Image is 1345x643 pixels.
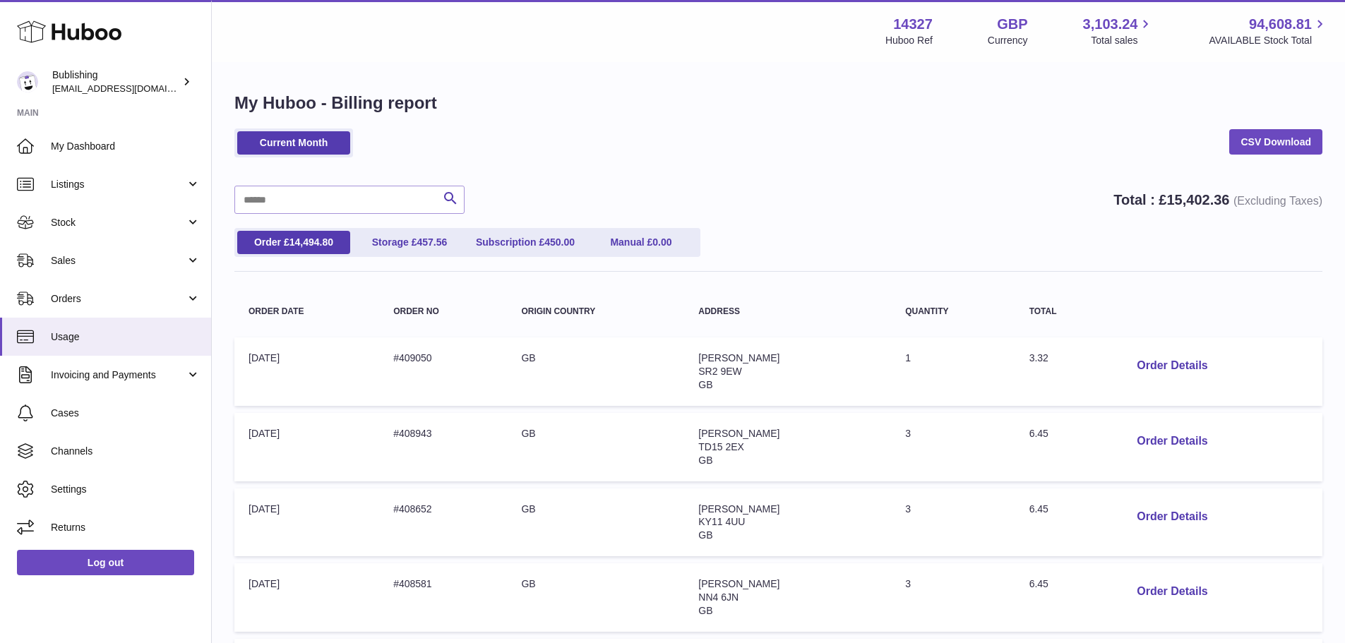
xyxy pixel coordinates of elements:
[234,488,379,557] td: [DATE]
[891,293,1015,330] th: Quantity
[234,92,1322,114] h1: My Huboo - Billing report
[234,293,379,330] th: Order Date
[1125,427,1219,456] button: Order Details
[698,441,744,452] span: TD15 2EX
[1015,293,1112,330] th: Total
[1209,34,1328,47] span: AVAILABLE Stock Total
[891,563,1015,632] td: 3
[353,231,466,254] a: Storage £457.56
[1125,351,1219,380] button: Order Details
[1229,129,1322,155] a: CSV Download
[51,140,201,153] span: My Dashboard
[507,563,684,632] td: GB
[1029,578,1048,589] span: 6.45
[1091,34,1154,47] span: Total sales
[684,293,891,330] th: Address
[997,15,1027,34] strong: GBP
[51,445,201,458] span: Channels
[698,591,739,603] span: NN4 6JN
[507,337,684,406] td: GB
[469,231,582,254] a: Subscription £450.00
[51,216,186,229] span: Stock
[51,521,201,534] span: Returns
[1249,15,1312,34] span: 94,608.81
[379,413,507,481] td: #408943
[891,337,1015,406] td: 1
[891,413,1015,481] td: 3
[234,337,379,406] td: [DATE]
[698,529,712,541] span: GB
[237,131,350,155] a: Current Month
[698,605,712,616] span: GB
[379,563,507,632] td: #408581
[51,368,186,382] span: Invoicing and Payments
[891,488,1015,557] td: 3
[544,236,575,248] span: 450.00
[507,293,684,330] th: Origin Country
[698,516,745,527] span: KY11 4UU
[507,488,684,557] td: GB
[234,563,379,632] td: [DATE]
[379,488,507,557] td: #408652
[1029,503,1048,515] span: 6.45
[507,413,684,481] td: GB
[698,455,712,466] span: GB
[52,83,208,94] span: [EMAIL_ADDRESS][DOMAIN_NAME]
[1083,15,1154,47] a: 3,103.24 Total sales
[51,407,201,420] span: Cases
[1166,192,1229,208] span: 15,402.36
[237,231,350,254] a: Order £14,494.80
[1029,428,1048,439] span: 6.45
[51,292,186,306] span: Orders
[652,236,671,248] span: 0.00
[51,178,186,191] span: Listings
[698,366,741,377] span: SR2 9EW
[698,503,779,515] span: [PERSON_NAME]
[885,34,933,47] div: Huboo Ref
[379,337,507,406] td: #409050
[698,578,779,589] span: [PERSON_NAME]
[893,15,933,34] strong: 14327
[417,236,447,248] span: 457.56
[379,293,507,330] th: Order no
[1125,503,1219,531] button: Order Details
[51,330,201,344] span: Usage
[234,413,379,481] td: [DATE]
[698,428,779,439] span: [PERSON_NAME]
[698,379,712,390] span: GB
[1029,352,1048,363] span: 3.32
[698,352,779,363] span: [PERSON_NAME]
[585,231,698,254] a: Manual £0.00
[17,550,194,575] a: Log out
[1113,192,1322,208] strong: Total : £
[52,68,179,95] div: Bublishing
[988,34,1028,47] div: Currency
[1233,195,1322,207] span: (Excluding Taxes)
[289,236,333,248] span: 14,494.80
[1125,577,1219,606] button: Order Details
[17,71,38,92] img: internalAdmin-14327@internal.huboo.com
[1083,15,1138,34] span: 3,103.24
[1209,15,1328,47] a: 94,608.81 AVAILABLE Stock Total
[51,483,201,496] span: Settings
[51,254,186,268] span: Sales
